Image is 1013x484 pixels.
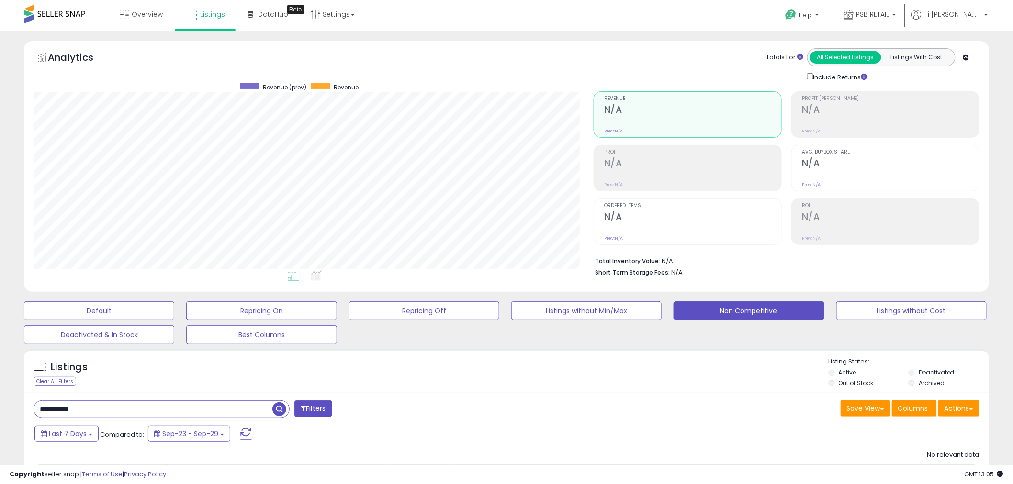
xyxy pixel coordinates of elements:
[34,426,99,442] button: Last 7 Days
[881,51,952,64] button: Listings With Cost
[892,400,937,417] button: Columns
[148,426,230,442] button: Sep-23 - Sep-29
[674,301,824,320] button: Non Competitive
[82,470,123,479] a: Terms of Use
[200,10,225,19] span: Listings
[802,235,821,241] small: Prev: N/A
[132,10,163,19] span: Overview
[802,203,979,209] span: ROI
[604,104,781,117] h2: N/A
[919,379,945,387] label: Archived
[839,368,856,376] label: Active
[162,429,218,439] span: Sep-23 - Sep-29
[802,158,979,171] h2: N/A
[802,150,979,155] span: Avg. Buybox Share
[938,400,979,417] button: Actions
[802,96,979,101] span: Profit [PERSON_NAME]
[511,301,662,320] button: Listings without Min/Max
[802,104,979,117] h2: N/A
[836,301,987,320] button: Listings without Cost
[334,83,359,91] span: Revenue
[919,368,955,376] label: Deactivated
[100,430,144,439] span: Compared to:
[800,71,879,82] div: Include Returns
[604,235,623,241] small: Prev: N/A
[595,257,660,265] b: Total Inventory Value:
[349,301,499,320] button: Repricing Off
[258,10,288,19] span: DataHub
[604,158,781,171] h2: N/A
[778,1,829,31] a: Help
[898,404,928,413] span: Columns
[856,10,889,19] span: PSB RETAIL
[604,182,623,187] small: Prev: N/A
[604,96,781,101] span: Revenue
[34,377,76,386] div: Clear All Filters
[829,357,989,366] p: Listing States:
[839,379,874,387] label: Out of Stock
[965,470,1003,479] span: 2025-10-7 13:05 GMT
[595,268,670,276] b: Short Term Storage Fees:
[186,325,337,344] button: Best Columns
[287,5,304,14] div: Tooltip anchor
[294,400,332,417] button: Filters
[186,301,337,320] button: Repricing On
[24,301,174,320] button: Default
[810,51,881,64] button: All Selected Listings
[671,268,683,277] span: N/A
[10,470,166,479] div: seller snap | |
[924,10,981,19] span: Hi [PERSON_NAME]
[802,128,821,134] small: Prev: N/A
[604,150,781,155] span: Profit
[802,182,821,187] small: Prev: N/A
[48,51,112,66] h5: Analytics
[604,211,781,224] h2: N/A
[841,400,890,417] button: Save View
[927,451,979,460] div: No relevant data
[604,128,623,134] small: Prev: N/A
[49,429,87,439] span: Last 7 Days
[802,211,979,224] h2: N/A
[604,203,781,209] span: Ordered Items
[51,361,88,374] h5: Listings
[799,11,812,19] span: Help
[912,10,988,31] a: Hi [PERSON_NAME]
[124,470,166,479] a: Privacy Policy
[766,53,804,62] div: Totals For
[595,254,972,266] li: N/A
[24,325,174,344] button: Deactivated & In Stock
[10,470,45,479] strong: Copyright
[263,83,306,91] span: Revenue (prev)
[785,9,797,21] i: Get Help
